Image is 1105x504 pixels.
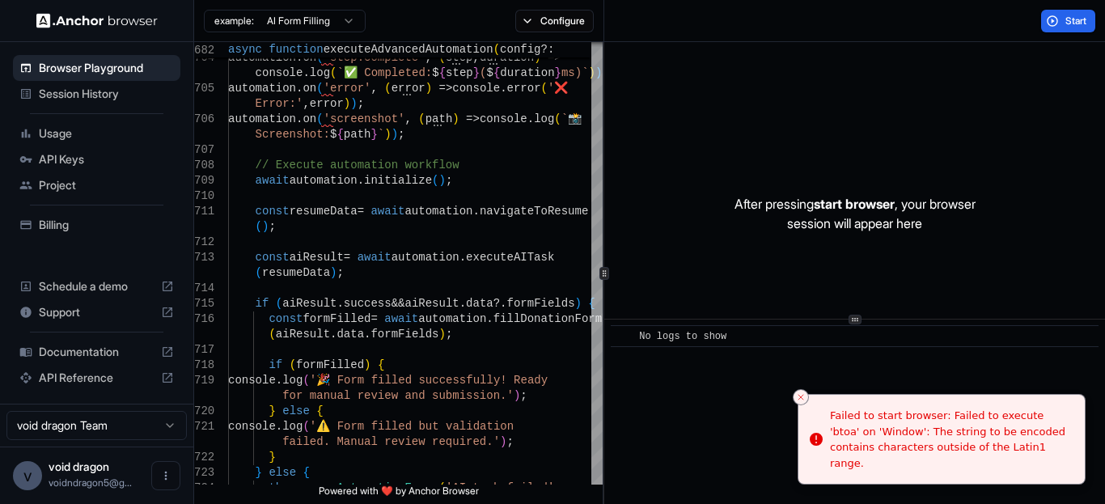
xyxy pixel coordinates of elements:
[793,389,809,405] button: Close toast
[438,174,445,187] span: )
[228,112,296,125] span: automation
[194,281,213,296] div: 714
[310,66,330,79] span: log
[262,266,330,279] span: resumeData
[282,297,337,310] span: aiResult
[575,297,582,310] span: )
[425,112,453,125] span: path
[39,217,174,233] span: Billing
[446,51,473,64] span: step
[256,205,290,218] span: const
[358,97,364,110] span: ;
[337,266,343,279] span: ;
[378,128,384,141] span: `
[269,358,282,371] span: if
[39,125,174,142] span: Usage
[639,331,726,342] span: No logs to show
[290,205,358,218] span: resumeData
[194,204,213,219] div: 711
[324,43,493,56] span: executeAdvancedAutomation
[438,328,445,341] span: )
[370,312,377,325] span: =
[256,66,303,79] span: console
[303,312,370,325] span: formFilled
[378,358,384,371] span: {
[466,112,480,125] span: =>
[13,212,180,238] div: Billing
[507,297,575,310] span: formFields
[39,370,155,386] span: API Reference
[446,481,554,494] span: 'AI task failed'
[432,66,438,79] span: $
[358,251,392,264] span: await
[13,55,180,81] div: Browser Playground
[39,344,155,360] span: Documentation
[282,389,514,402] span: for manual review and submission.'
[548,51,561,64] span: =>
[316,404,323,417] span: {
[364,174,432,187] span: initialize
[194,342,213,358] div: 717
[561,66,589,79] span: ms)`
[269,43,323,56] span: function
[527,112,534,125] span: .
[534,51,540,64] span: )
[194,311,213,327] div: 716
[466,297,493,310] span: data
[548,82,568,95] span: '❌
[256,174,290,187] span: await
[269,466,296,479] span: else
[337,328,364,341] span: data
[446,328,452,341] span: ;
[364,328,370,341] span: .
[452,82,500,95] span: console
[228,420,276,433] span: console
[194,419,213,434] div: 721
[194,173,213,188] div: 709
[534,112,554,125] span: log
[13,172,180,198] div: Project
[256,297,269,310] span: if
[194,188,213,204] div: 710
[290,174,358,187] span: automation
[228,82,296,95] span: automation
[194,358,213,373] div: 718
[473,51,480,64] span: ,
[269,328,275,341] span: (
[330,328,337,341] span: .
[194,296,213,311] div: 715
[36,13,158,28] img: Anchor Logo
[425,82,432,95] span: )
[392,251,459,264] span: automation
[194,235,213,250] div: 712
[404,297,459,310] span: aiResult
[473,66,480,79] span: }
[493,66,500,79] span: {
[49,460,109,473] span: void dragon
[310,374,548,387] span: '🎉 Form filled successfully! Ready
[269,312,303,325] span: const
[1065,15,1088,28] span: Start
[459,297,466,310] span: .
[370,82,377,95] span: ,
[344,128,371,141] span: path
[282,435,500,448] span: failed. Manual review required.'
[194,450,213,465] div: 722
[269,451,275,464] span: }
[418,312,486,325] span: automation
[370,128,377,141] span: }
[303,51,316,64] span: on
[296,82,303,95] span: .
[276,328,330,341] span: aiResult
[276,297,282,310] span: (
[330,66,337,79] span: (
[49,476,132,489] span: voidndragon5@gmail.com
[256,266,262,279] span: (
[256,251,290,264] span: const
[500,82,506,95] span: .
[194,142,213,158] div: 707
[194,373,213,388] div: 719
[515,10,594,32] button: Configure
[358,174,364,187] span: .
[520,389,527,402] span: ;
